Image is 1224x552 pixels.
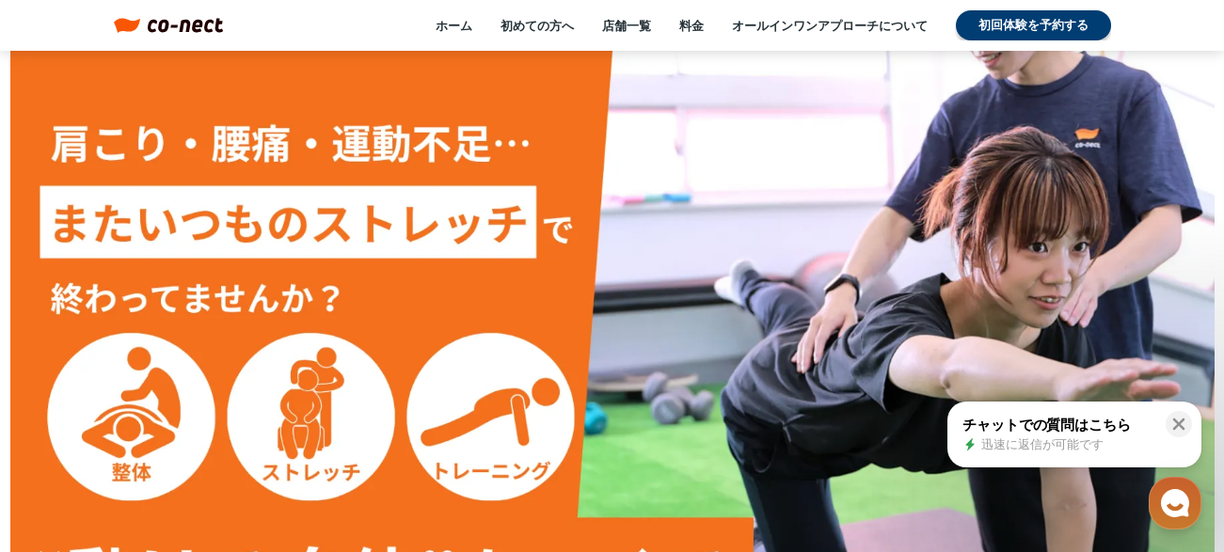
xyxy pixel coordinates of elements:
a: 料金 [679,17,704,34]
a: 店舗一覧 [602,17,651,34]
a: 初回体験を予約する [956,10,1111,40]
a: 初めての方へ [501,17,574,34]
a: ホーム [436,17,472,34]
a: オールインワンアプローチについて [732,17,928,34]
